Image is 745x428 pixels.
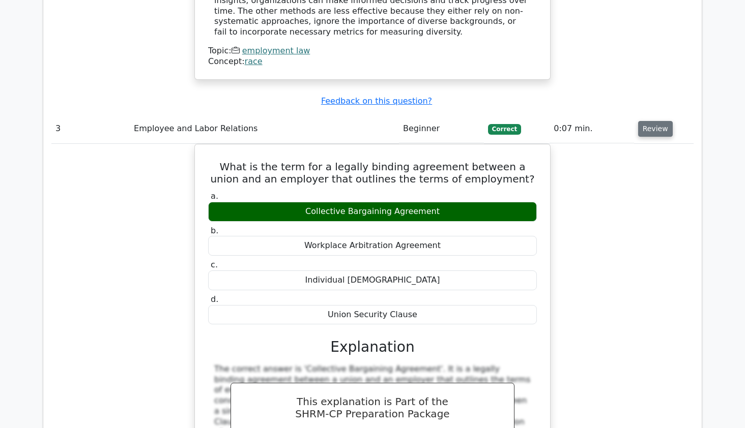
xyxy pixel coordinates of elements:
div: Individual [DEMOGRAPHIC_DATA] [208,270,537,290]
h5: What is the term for a legally binding agreement between a union and an employer that outlines th... [207,161,538,185]
td: Beginner [399,114,484,143]
span: a. [211,191,218,201]
span: d. [211,294,218,304]
div: Collective Bargaining Agreement [208,202,537,222]
td: 3 [51,114,130,143]
td: 0:07 min. [550,114,634,143]
div: Topic: [208,46,537,56]
span: c. [211,260,218,269]
button: Review [638,121,673,137]
td: Employee and Labor Relations [130,114,399,143]
span: Correct [488,124,521,134]
h3: Explanation [214,339,531,356]
a: employment law [242,46,310,55]
div: Concept: [208,56,537,67]
div: Union Security Clause [208,305,537,325]
span: b. [211,226,218,235]
div: Workplace Arbitration Agreement [208,236,537,256]
a: race [245,56,263,66]
a: Feedback on this question? [321,96,432,106]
